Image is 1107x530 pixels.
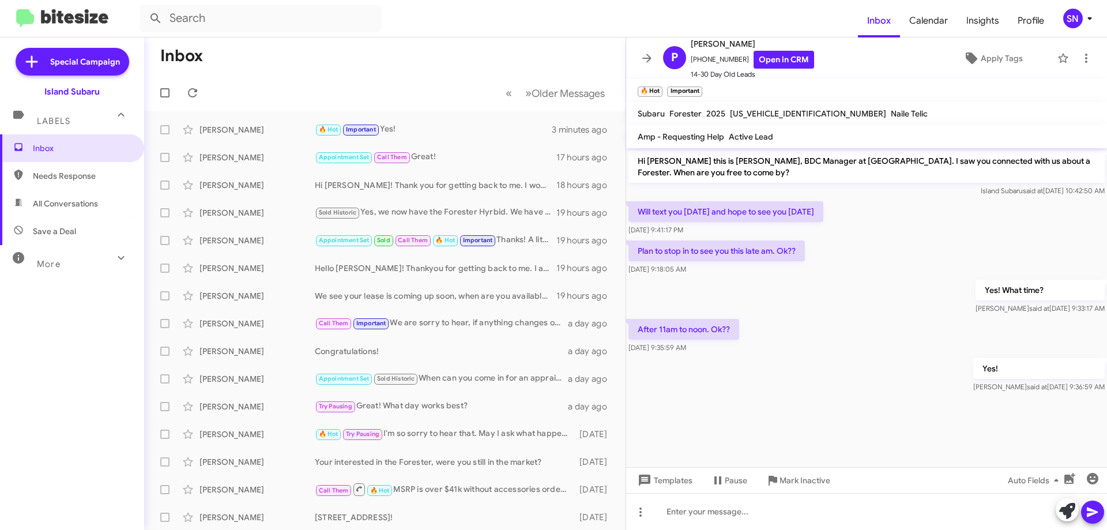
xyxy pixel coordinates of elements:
[628,151,1105,183] p: Hi [PERSON_NAME] this is [PERSON_NAME], BDC Manager at [GEOGRAPHIC_DATA]. I saw you connected wit...
[568,401,616,412] div: a day ago
[702,470,756,491] button: Pause
[315,427,574,441] div: I'm so sorry to hear that. May I ask what happened and who you spoke with?
[730,108,886,119] span: [US_VEHICLE_IDENTIFICATION_NUMBER]
[199,456,315,468] div: [PERSON_NAME]
[199,235,315,246] div: [PERSON_NAME]
[315,151,556,164] div: Great!
[370,487,390,494] span: 🔥 Hot
[199,401,315,412] div: [PERSON_NAME]
[499,81,519,105] button: Previous
[319,430,338,438] span: 🔥 Hot
[199,484,315,495] div: [PERSON_NAME]
[628,225,683,234] span: [DATE] 9:41:17 PM
[315,206,556,219] div: Yes, we now have the Forester Hyrbid. We have some here at our showroom available to test drive!
[628,343,686,352] span: [DATE] 9:35:59 AM
[16,48,129,76] a: Special Campaign
[199,262,315,274] div: [PERSON_NAME]
[319,403,352,410] span: Try Pausing
[556,179,616,191] div: 18 hours ago
[891,108,928,119] span: Naile Telic
[933,48,1052,69] button: Apply Tags
[319,487,349,494] span: Call Them
[1063,9,1083,28] div: SN
[346,126,376,133] span: Important
[635,470,692,491] span: Templates
[574,512,616,523] div: [DATE]
[499,81,612,105] nav: Page navigation example
[315,345,568,357] div: Congratulations!
[706,108,725,119] span: 2025
[518,81,612,105] button: Next
[556,235,616,246] div: 19 hours ago
[628,201,823,222] p: Will text you [DATE] and hope to see you [DATE]
[725,470,747,491] span: Pause
[556,290,616,302] div: 19 hours ago
[315,234,556,247] div: Thanks! A little embarrassing because I thought this was the number lol. Enjoy the day and I will
[628,265,686,273] span: [DATE] 9:18:05 AM
[140,5,382,32] input: Search
[319,153,370,161] span: Appointment Set
[319,126,338,133] span: 🔥 Hot
[858,4,900,37] a: Inbox
[1008,470,1063,491] span: Auto Fields
[199,318,315,329] div: [PERSON_NAME]
[315,456,574,468] div: Your interested in the Forester, were you still in the market?
[506,86,512,100] span: «
[315,317,568,330] div: We are sorry to hear, if anything changes or if you have any questions please give us a call!
[319,319,349,327] span: Call Them
[900,4,957,37] a: Calendar
[398,236,428,244] span: Call Them
[33,142,131,154] span: Inbox
[976,280,1105,300] p: Yes! What time?
[574,428,616,440] div: [DATE]
[199,152,315,163] div: [PERSON_NAME]
[981,48,1023,69] span: Apply Tags
[315,290,556,302] div: We see your lease is coming up soon, when are you available to come in to go over your options?
[525,86,532,100] span: »
[44,86,100,97] div: Island Subaru
[568,373,616,385] div: a day ago
[1029,304,1049,313] span: said at
[552,124,616,136] div: 3 minutes ago
[574,484,616,495] div: [DATE]
[199,428,315,440] div: [PERSON_NAME]
[973,382,1105,391] span: [PERSON_NAME] [DATE] 9:36:59 AM
[532,87,605,100] span: Older Messages
[626,470,702,491] button: Templates
[199,345,315,357] div: [PERSON_NAME]
[973,358,1105,379] p: Yes!
[671,48,678,67] span: P
[160,47,203,65] h1: Inbox
[37,259,61,269] span: More
[346,430,379,438] span: Try Pausing
[638,131,724,142] span: Amp - Requesting Help
[691,37,814,51] span: [PERSON_NAME]
[1008,4,1053,37] a: Profile
[780,470,830,491] span: Mark Inactive
[1027,382,1047,391] span: said at
[315,262,556,274] div: Hello [PERSON_NAME]! Thankyou for getting back to me. I am so sorry to hear that you had a less t...
[199,373,315,385] div: [PERSON_NAME]
[574,456,616,468] div: [DATE]
[638,87,662,97] small: 🔥 Hot
[315,179,556,191] div: Hi [PERSON_NAME]! Thank you for getting back to me. I would love to assist you with getting into ...
[33,198,98,209] span: All Conversations
[976,304,1105,313] span: [PERSON_NAME] [DATE] 9:33:17 AM
[319,236,370,244] span: Appointment Set
[568,318,616,329] div: a day ago
[691,69,814,80] span: 14-30 Day Old Leads
[319,375,370,382] span: Appointment Set
[37,116,70,126] span: Labels
[999,470,1072,491] button: Auto Fields
[691,51,814,69] span: [PHONE_NUMBER]
[199,512,315,523] div: [PERSON_NAME]
[199,207,315,219] div: [PERSON_NAME]
[377,153,407,161] span: Call Them
[315,482,574,497] div: MSRP is over $41k without accessories ordering from the factory. Unfortunately the order banks ar...
[315,372,568,385] div: When can you come in for an appraisal so we can give you an offer?
[556,207,616,219] div: 19 hours ago
[957,4,1008,37] span: Insights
